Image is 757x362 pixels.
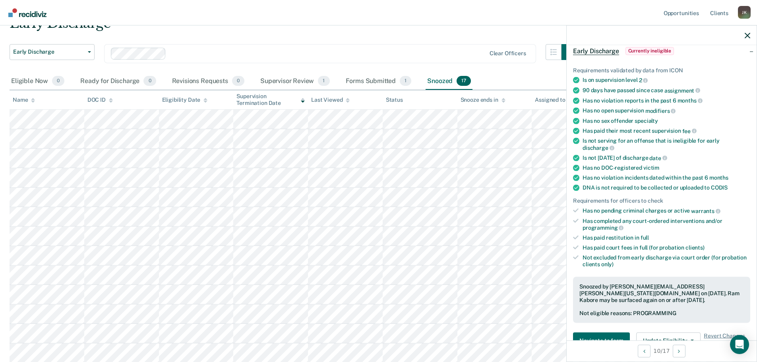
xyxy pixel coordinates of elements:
span: warrants [691,207,720,214]
div: Assigned to [535,97,572,103]
button: Previous Opportunity [638,345,651,357]
button: Navigate to form [573,333,630,348]
span: date [649,155,667,161]
div: Is not [DATE] of discharge [583,154,750,161]
div: Has paid their most recent supervision [583,127,750,134]
div: 10 / 17 [567,340,757,361]
span: 1 [318,76,329,86]
div: Last Viewed [311,97,350,103]
img: Recidiviz [8,8,46,17]
div: Open Intercom Messenger [730,335,749,354]
span: specialty [635,117,658,124]
div: Revisions Requests [170,73,246,90]
div: 90 days have passed since case [583,87,750,94]
span: full [641,234,649,241]
div: Snoozed by [PERSON_NAME][EMAIL_ADDRESS][PERSON_NAME][US_STATE][DOMAIN_NAME] on [DATE]. Ram Kabore... [579,283,744,303]
span: fee [682,128,697,134]
div: Has no violation reports in the past 6 [583,97,750,104]
span: CODIS [711,184,728,191]
div: Forms Submitted [344,73,413,90]
span: modifiers [645,107,676,114]
div: Ready for Discharge [79,73,157,90]
div: Not eligible reasons: PROGRAMMING [579,310,744,317]
div: Status [386,97,403,103]
div: Eligible Now [10,73,66,90]
div: Is on supervision level [583,77,750,84]
button: Profile dropdown button [738,6,751,19]
div: Early DischargeCurrently ineligible [567,38,757,64]
span: 17 [457,76,471,86]
div: Eligibility Date [162,97,208,103]
span: clients) [685,244,705,250]
span: assignment [664,87,700,93]
div: Not excluded from early discharge via court order (for probation clients [583,254,750,267]
div: Has no open supervision [583,107,750,114]
span: 0 [232,76,244,86]
div: Snooze ends in [461,97,505,103]
span: discharge [583,144,614,151]
div: Has no pending criminal charges or active [583,207,750,215]
div: Requirements validated by data from ICON [573,67,750,74]
span: 1 [400,76,411,86]
div: Requirements for officers to check [573,197,750,204]
div: Clear officers [490,50,526,57]
span: Early Discharge [573,47,619,55]
span: Early Discharge [13,48,85,55]
div: DNA is not required to be collected or uploaded to [583,184,750,191]
span: Revert Changes [704,333,745,348]
div: DOC ID [87,97,113,103]
div: Name [13,97,35,103]
span: 0 [52,76,64,86]
div: J K [738,6,751,19]
span: programming [583,225,623,231]
span: months [678,97,703,104]
div: Has no DOC-registered [583,165,750,171]
span: victim [643,165,659,171]
div: Snoozed [426,73,472,90]
div: Is not serving for an offense that is ineligible for early [583,137,750,151]
div: Has paid court fees in full (for probation [583,244,750,251]
div: Supervision Termination Date [236,93,305,106]
div: Early Discharge [10,15,577,38]
div: Supervisor Review [259,73,331,90]
span: 2 [639,77,648,83]
span: Currently ineligible [625,47,674,55]
div: Has paid restitution in [583,234,750,241]
button: Next Opportunity [673,345,685,357]
div: Has no sex offender [583,117,750,124]
a: Navigate to form link [573,333,633,348]
span: months [709,174,728,181]
div: Has completed any court-ordered interventions and/or [583,217,750,231]
button: Update Eligibility [636,333,701,348]
span: only) [601,261,614,267]
span: 0 [143,76,156,86]
div: Has no violation incidents dated within the past 6 [583,174,750,181]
